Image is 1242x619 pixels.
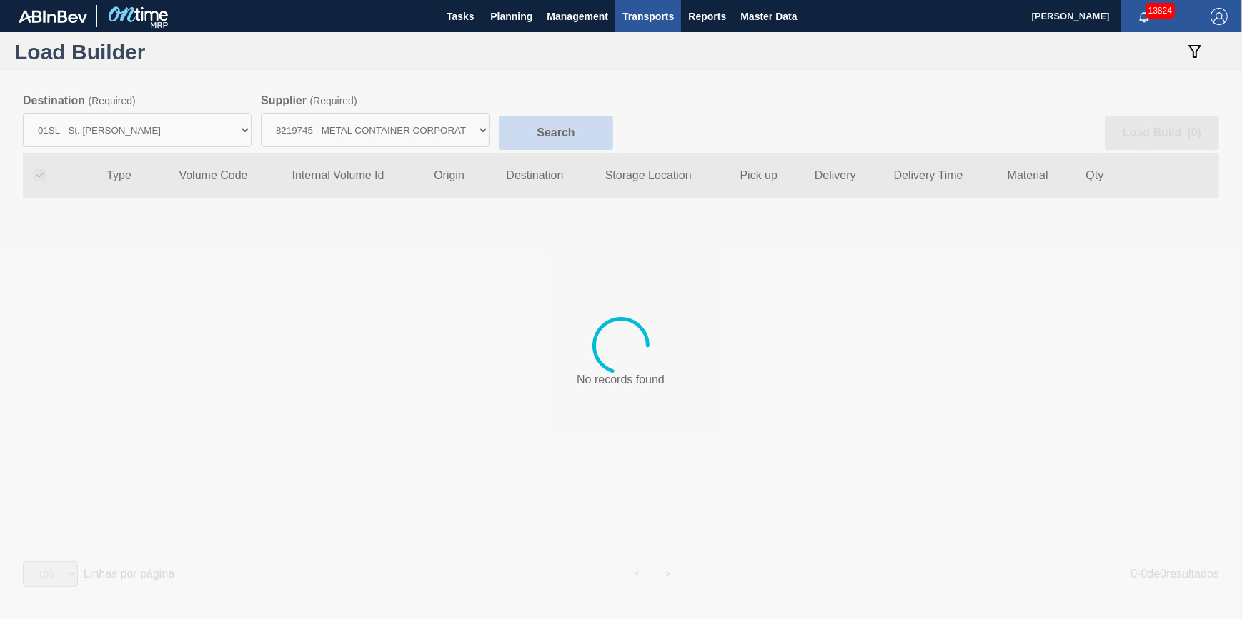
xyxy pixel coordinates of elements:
[444,8,476,25] span: Tasks
[622,8,674,25] span: Transports
[688,8,726,25] span: Reports
[19,10,87,23] img: TNhmsLtSVTkK8tSr43FrP2fwEKptu5GPRR3wAAAABJRU5ErkJggg==
[14,44,343,60] h1: Load Builder
[1121,6,1167,26] button: Notifications
[740,8,797,25] span: Master Data
[1146,3,1175,19] span: 13824
[490,8,532,25] span: Planning
[1211,8,1228,25] img: Logout
[547,8,608,25] span: Management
